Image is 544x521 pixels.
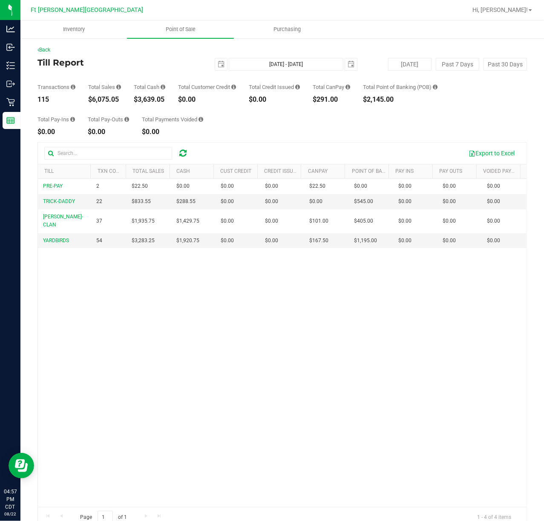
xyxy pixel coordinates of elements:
div: Total Pay-Ins [37,117,75,122]
span: $0.00 [443,217,456,225]
button: [DATE] [388,58,432,71]
span: $0.00 [487,237,501,245]
div: Total Point of Banking (POB) [363,84,438,90]
i: Sum of all voided payment transaction amounts (excluding tips and transaction fees) within the da... [199,117,203,122]
span: $0.00 [398,237,412,245]
span: YARDBIRDS [43,238,69,243]
span: $0.00 [398,198,412,206]
inline-svg: Retail [6,98,15,106]
span: $0.00 [443,237,456,245]
a: Cust Credit [220,168,251,174]
div: Total Cash [134,84,165,90]
input: Search... [44,147,172,160]
span: $0.00 [176,182,190,190]
span: $0.00 [443,198,456,206]
span: $0.00 [443,182,456,190]
a: Cash [176,168,190,174]
div: $6,075.05 [88,96,121,103]
i: Sum of all successful, non-voided cash payment transaction amounts (excluding tips and transactio... [161,84,165,90]
div: $0.00 [37,129,75,135]
span: $0.00 [398,217,412,225]
a: CanPay [308,168,328,174]
span: $1,429.75 [176,217,199,225]
span: $0.00 [487,217,501,225]
a: Till [44,168,54,174]
span: $0.00 [221,217,234,225]
i: Sum of all successful, non-voided payment transaction amounts using account credit as the payment... [231,84,236,90]
div: $0.00 [249,96,300,103]
div: Total Credit Issued [249,84,300,90]
span: PRE-PAY [43,183,63,189]
h4: Till Report [37,58,201,67]
span: $22.50 [132,182,148,190]
span: $3,283.25 [132,237,155,245]
span: $0.00 [265,217,278,225]
i: Sum of the successful, non-voided point-of-banking payment transaction amounts, both via payment ... [433,84,438,90]
a: TXN Count [98,168,126,174]
a: Total Sales [132,168,164,174]
iframe: Resource center [9,453,34,478]
button: Past 30 Days [484,58,527,71]
span: Point of Sale [154,26,207,33]
span: $167.50 [310,237,329,245]
span: $0.00 [487,182,501,190]
span: $0.00 [354,182,367,190]
span: $0.00 [398,182,412,190]
div: $2,145.00 [363,96,438,103]
span: Ft [PERSON_NAME][GEOGRAPHIC_DATA] [31,6,143,14]
div: $291.00 [313,96,350,103]
button: Past 7 Days [436,58,479,71]
span: [PERSON_NAME]-CLAN [43,214,83,228]
span: $833.55 [132,198,151,206]
span: $0.00 [221,198,234,206]
i: Sum of all cash pay-ins added to tills within the date range. [70,117,75,122]
i: Sum of all successful, non-voided payment transaction amounts using CanPay (as well as manual Can... [345,84,350,90]
span: select [345,58,357,70]
span: $545.00 [354,198,373,206]
inline-svg: Outbound [6,80,15,88]
span: $1,920.75 [176,237,199,245]
span: $0.00 [265,182,278,190]
div: Total Pay-Outs [88,117,129,122]
a: Voided Payments [483,168,528,174]
div: Total Payments Voided [142,117,203,122]
span: $101.00 [310,217,329,225]
p: 04:57 PM CDT [4,488,17,511]
span: select [215,58,227,70]
span: $22.50 [310,182,326,190]
div: Total CanPay [313,84,350,90]
inline-svg: Inventory [6,61,15,70]
span: $0.00 [265,198,278,206]
span: $0.00 [221,237,234,245]
div: 115 [37,96,75,103]
span: $0.00 [487,198,501,206]
a: Back [37,47,50,53]
a: Purchasing [234,20,340,38]
span: $0.00 [265,237,278,245]
i: Sum of all cash pay-outs removed from tills within the date range. [124,117,129,122]
span: 22 [96,198,102,206]
p: 08/22 [4,511,17,517]
span: 2 [96,182,99,190]
a: Point of Sale [127,20,233,38]
span: $288.55 [176,198,196,206]
i: Count of all successful payment transactions, possibly including voids, refunds, and cash-back fr... [71,84,75,90]
span: Inventory [52,26,96,33]
div: Total Sales [88,84,121,90]
div: $0.00 [142,129,203,135]
a: Credit Issued [264,168,299,174]
span: $0.00 [221,182,234,190]
inline-svg: Analytics [6,25,15,33]
a: Inventory [20,20,127,38]
div: Transactions [37,84,75,90]
button: Export to Excel [463,146,520,160]
div: $0.00 [178,96,236,103]
span: Purchasing [262,26,312,33]
span: $1,935.75 [132,217,155,225]
div: $0.00 [88,129,129,135]
span: $405.00 [354,217,373,225]
a: Pay Outs [440,168,463,174]
div: Total Customer Credit [178,84,236,90]
span: Hi, [PERSON_NAME]! [472,6,528,13]
span: $0.00 [310,198,323,206]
